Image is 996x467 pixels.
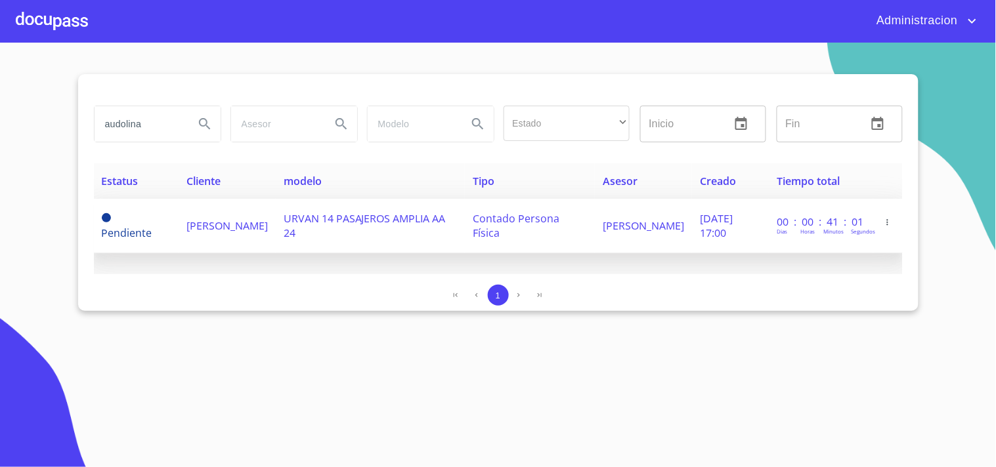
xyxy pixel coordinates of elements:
[473,174,494,188] span: Tipo
[284,211,446,240] span: URVAN 14 PASAJEROS AMPLIA AA 24
[504,106,630,141] div: ​
[102,213,111,222] span: Pendiente
[851,228,875,235] p: Segundos
[102,174,139,188] span: Estatus
[603,218,684,233] span: [PERSON_NAME]
[473,211,559,240] span: Contado Persona Física
[186,174,221,188] span: Cliente
[777,228,787,235] p: Dias
[102,226,152,240] span: Pendiente
[867,10,964,31] span: Administracion
[867,10,980,31] button: account of current user
[603,174,638,188] span: Asesor
[777,174,840,188] span: Tiempo total
[231,106,320,142] input: search
[700,174,736,188] span: Creado
[189,108,221,140] button: Search
[368,106,457,142] input: search
[284,174,322,188] span: modelo
[326,108,357,140] button: Search
[462,108,494,140] button: Search
[823,228,844,235] p: Minutos
[496,291,500,300] span: 1
[800,228,815,235] p: Horas
[95,106,184,142] input: search
[700,211,733,240] span: [DATE] 17:00
[777,214,865,229] p: 00 : 00 : 41 : 01
[488,285,509,306] button: 1
[186,218,268,233] span: [PERSON_NAME]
